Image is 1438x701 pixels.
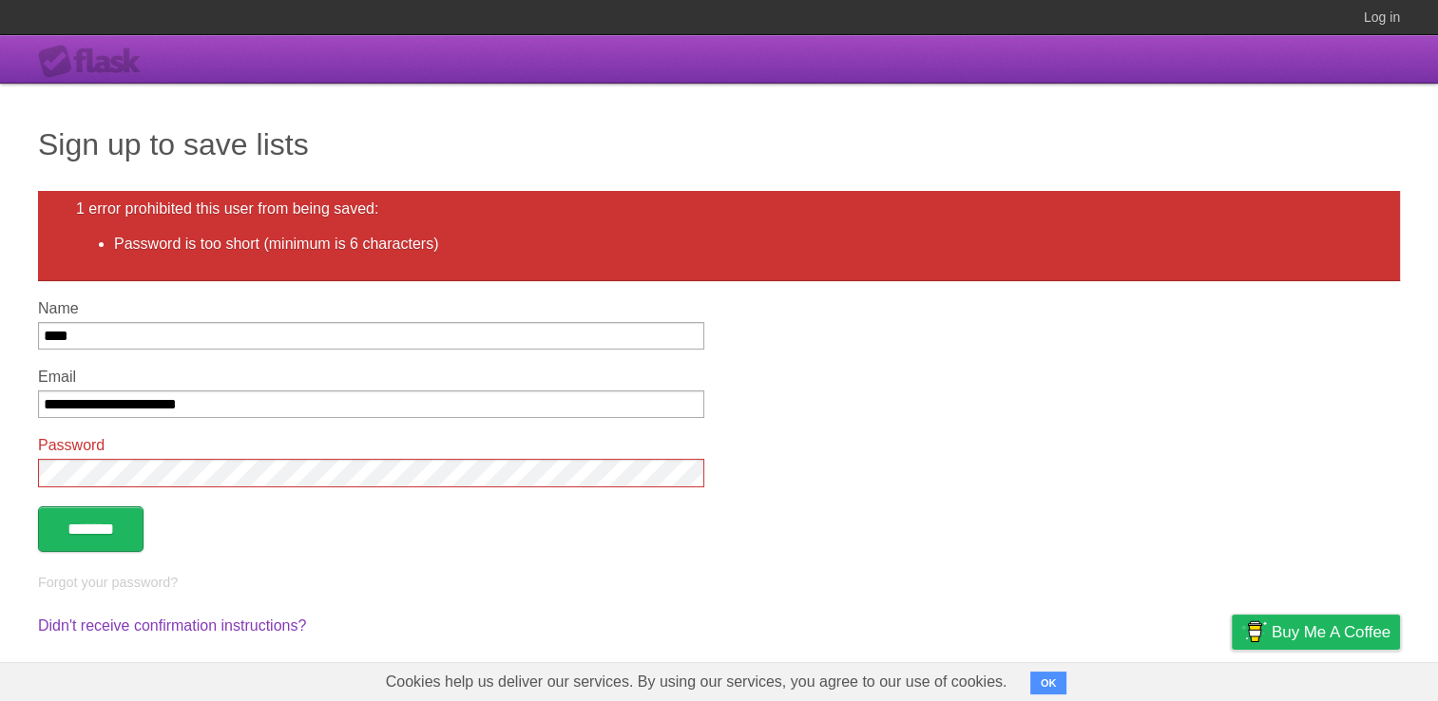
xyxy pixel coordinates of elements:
[38,575,178,590] a: Forgot your password?
[38,122,1400,167] h1: Sign up to save lists
[38,617,306,634] a: Didn't receive confirmation instructions?
[1272,616,1390,649] span: Buy me a coffee
[1232,615,1400,650] a: Buy me a coffee
[38,45,152,79] div: Flask
[114,233,1362,256] li: Password is too short (minimum is 6 characters)
[76,200,1362,218] h2: 1 error prohibited this user from being saved:
[1241,616,1267,648] img: Buy me a coffee
[367,663,1026,701] span: Cookies help us deliver our services. By using our services, you agree to our use of cookies.
[38,369,704,386] label: Email
[1030,672,1067,694] button: OK
[38,437,704,454] label: Password
[38,300,704,317] label: Name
